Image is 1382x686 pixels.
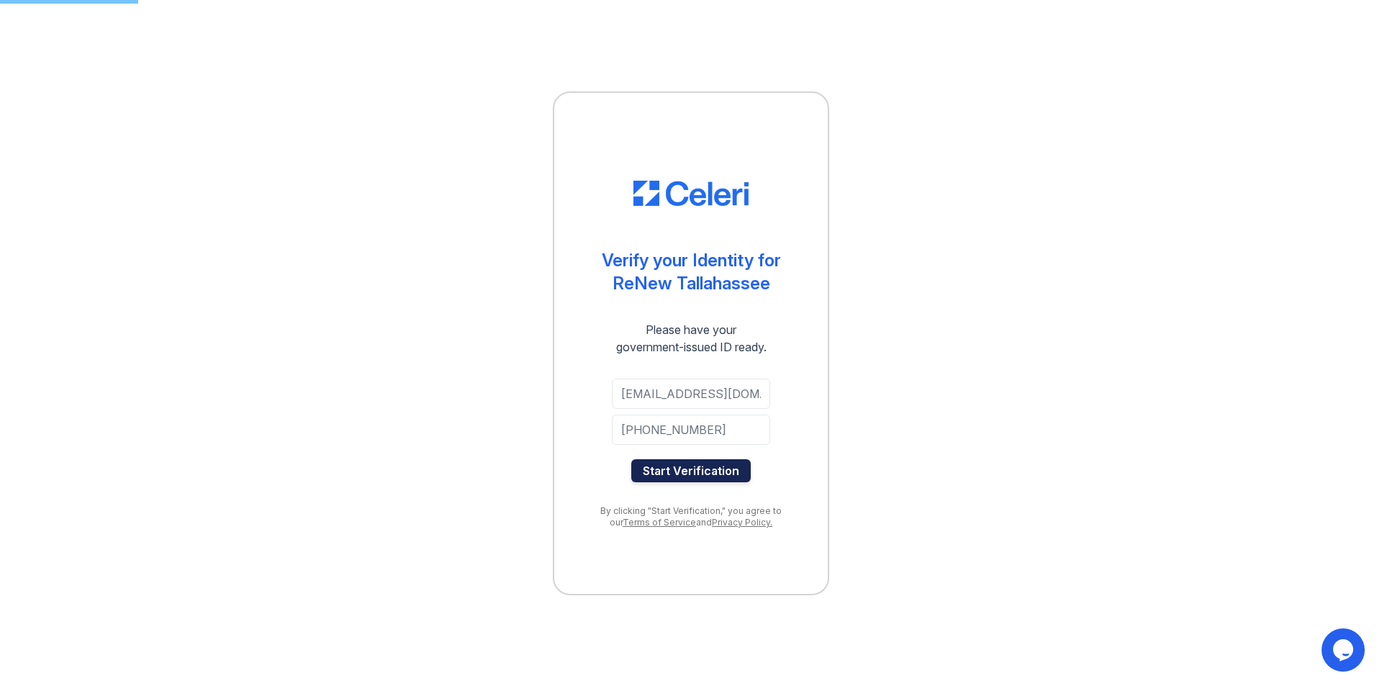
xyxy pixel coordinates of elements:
[590,321,792,356] div: Please have your government-issued ID ready.
[602,249,781,295] div: Verify your Identity for ReNew Tallahassee
[612,415,770,445] input: Phone
[583,505,799,528] div: By clicking "Start Verification," you agree to our and
[712,517,772,528] a: Privacy Policy.
[1322,628,1368,672] iframe: chat widget
[612,379,770,409] input: Email
[633,181,749,207] img: CE_Logo_Blue-a8612792a0a2168367f1c8372b55b34899dd931a85d93a1a3d3e32e68fde9ad4.png
[631,459,751,482] button: Start Verification
[623,517,696,528] a: Terms of Service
